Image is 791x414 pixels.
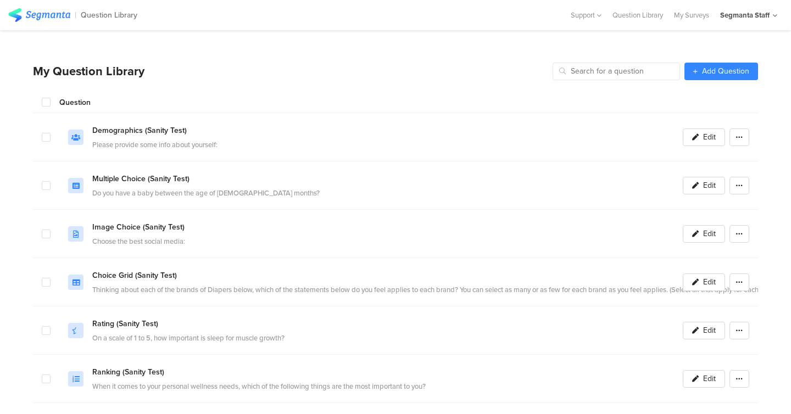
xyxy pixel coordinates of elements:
div: Rating (Sanity Test) [92,318,285,329]
a: Question Library [607,10,669,20]
div: Segmanta Staff [720,10,770,20]
span: Edit [703,375,716,383]
img: segmanta logo [8,8,70,22]
span: Add Question [702,68,749,75]
div: On a scale of 1 to 5, how important is sleep for muscle growth? [92,333,285,343]
div: Thinking about each of the brands of Diapers below, which of the statements below do you feel app... [92,284,781,295]
div: Multiple Choice (Sanity Test) [92,173,320,184]
div: Do you have a baby between the age of [DEMOGRAPHIC_DATA] months? [92,188,320,198]
div: Ranking (Sanity Test) [92,366,426,378]
div: Support [571,7,601,24]
div: Choice Grid (Sanity Test) [92,270,781,281]
div: Demographics (Sanity Test) [92,125,218,136]
span: Edit [703,278,716,286]
span: Edit [703,230,716,238]
span: Question [59,97,91,108]
div: Please provide some info about yourself: [92,139,218,150]
div: | [75,9,76,21]
a: My Surveys [669,10,715,20]
span: Edit [703,182,716,189]
span: Edit [703,133,716,141]
span: Question Library [81,9,137,21]
input: Search for a question [553,63,680,80]
span: Edit [703,327,716,334]
div: Choose the best social media: [92,236,185,247]
div: Image Choice (Sanity Test) [92,221,185,233]
h1: My Question Library [33,62,144,80]
div: When it comes to your personal wellness needs, which of the following things are the most importa... [92,381,426,391]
